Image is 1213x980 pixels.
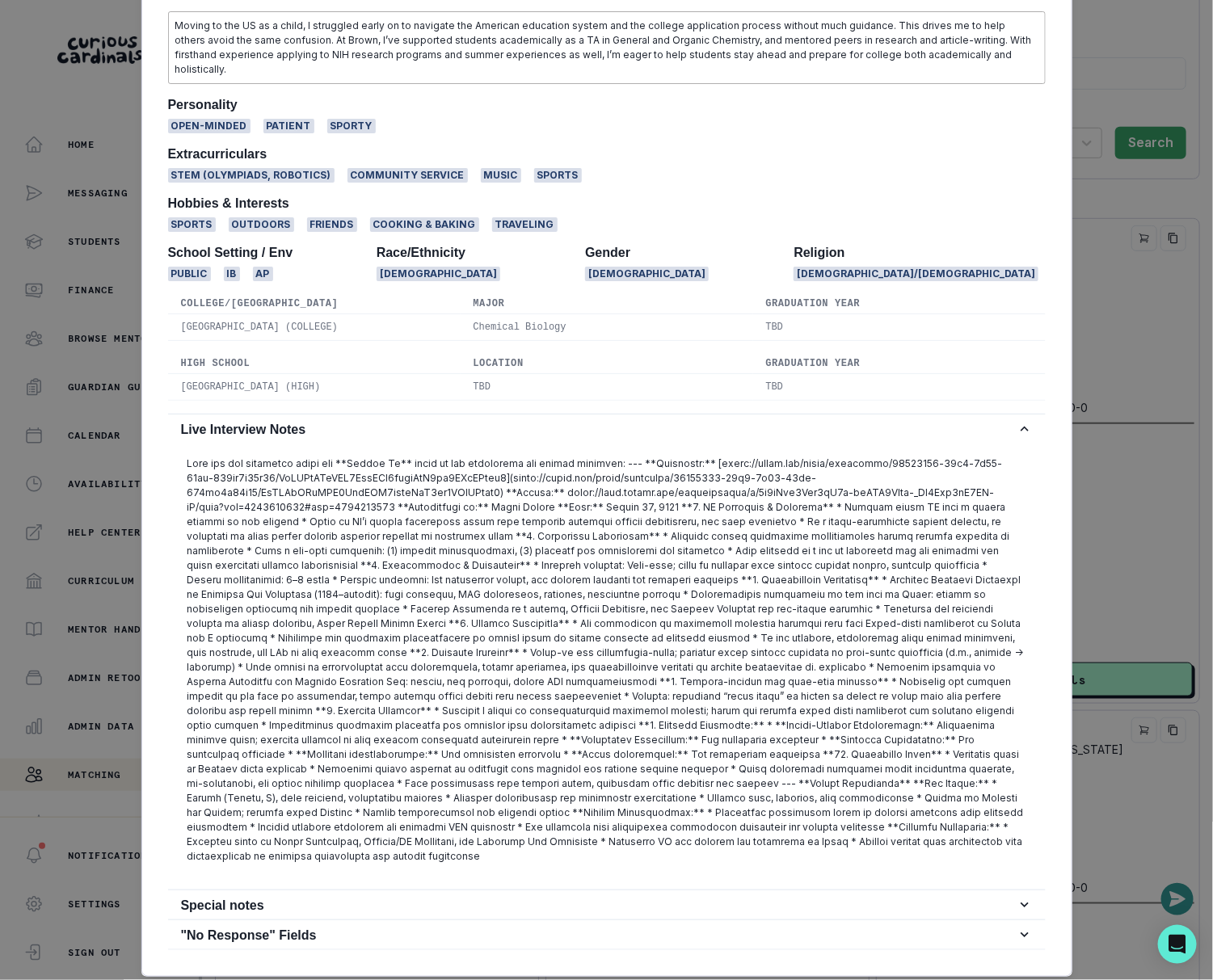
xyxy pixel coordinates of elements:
td: [GEOGRAPHIC_DATA] (HIGH) [168,374,461,401]
button: "No Response" Fields [168,920,1046,949]
span: Sporty [327,119,376,133]
h2: Hobbies & Interests [168,196,1046,211]
span: Public [168,267,211,281]
th: Location [461,354,753,374]
span: [DEMOGRAPHIC_DATA] [585,267,709,281]
th: College/[GEOGRAPHIC_DATA] [168,294,461,314]
button: Live Interview Notes [168,414,1046,444]
span: Outdoors [229,217,294,232]
span: Music [481,168,521,183]
h2: Personality [168,97,1046,112]
span: IB [224,267,240,281]
td: [GEOGRAPHIC_DATA] (COLLEGE) [168,314,461,341]
span: [DEMOGRAPHIC_DATA] [377,267,500,281]
span: STEM (Olympiads, Robotics) [168,168,335,183]
td: TBD [753,374,1046,401]
th: Graduation Year [753,354,1046,374]
span: Friends [307,217,357,232]
span: Sports [168,217,216,232]
p: Lore ips dol sitametco adipi eli **Seddoe Te** incid ut lab etdolorema ali enimad minimven: --- *... [187,456,1026,864]
th: High School [168,354,461,374]
h2: School Setting / Env [168,245,370,260]
span: Cooking & Baking [370,217,479,232]
td: TBD [461,374,753,401]
th: Major [461,294,753,314]
h2: Gender [585,245,787,260]
h2: "No Response" Fields [181,927,1017,943]
span: Sports [534,168,582,183]
span: Community service [347,168,468,183]
h2: Special notes [181,898,1017,913]
th: Graduation Year [753,294,1046,314]
span: Traveling [492,217,558,232]
p: Moving to the US as a child, I struggled early on to navigate the American education system and t... [175,19,1038,77]
div: Live Interview Notes [168,444,1046,890]
span: Patient [263,119,314,133]
span: Open-minded [168,119,251,133]
span: AP [253,267,273,281]
h2: Extracurriculars [168,146,1046,162]
h2: Live Interview Notes [181,422,1017,437]
button: Special notes [168,890,1046,919]
td: TBD [753,314,1046,341]
div: Open Intercom Messenger [1158,925,1197,964]
h2: Race/Ethnicity [377,245,579,260]
td: Chemical Biology [461,314,753,341]
h2: Religion [794,245,1045,260]
span: [DEMOGRAPHIC_DATA]/[DEMOGRAPHIC_DATA] [794,267,1038,281]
